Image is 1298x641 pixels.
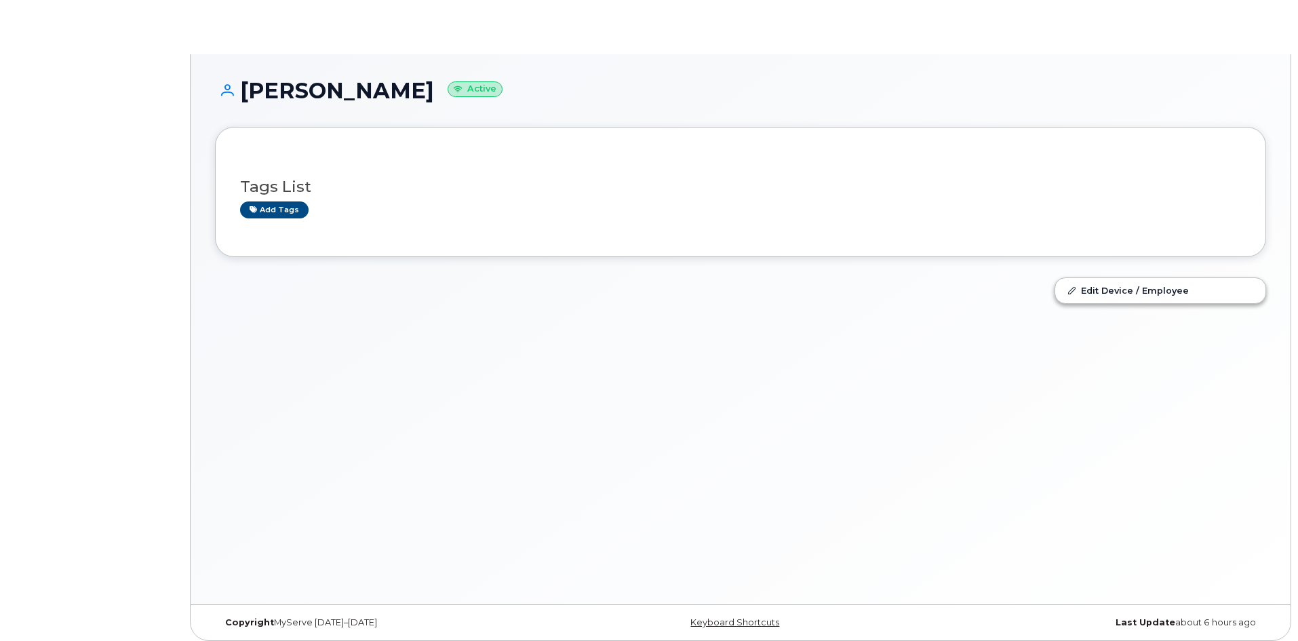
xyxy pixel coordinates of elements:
a: Add tags [240,201,309,218]
a: Keyboard Shortcuts [690,617,779,627]
a: Edit Device / Employee [1055,278,1265,303]
strong: Copyright [225,617,274,627]
div: about 6 hours ago [916,617,1266,628]
div: MyServe [DATE]–[DATE] [215,617,566,628]
strong: Last Update [1116,617,1175,627]
h1: [PERSON_NAME] [215,79,1266,102]
h3: Tags List [240,178,1241,195]
small: Active [448,81,503,97]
